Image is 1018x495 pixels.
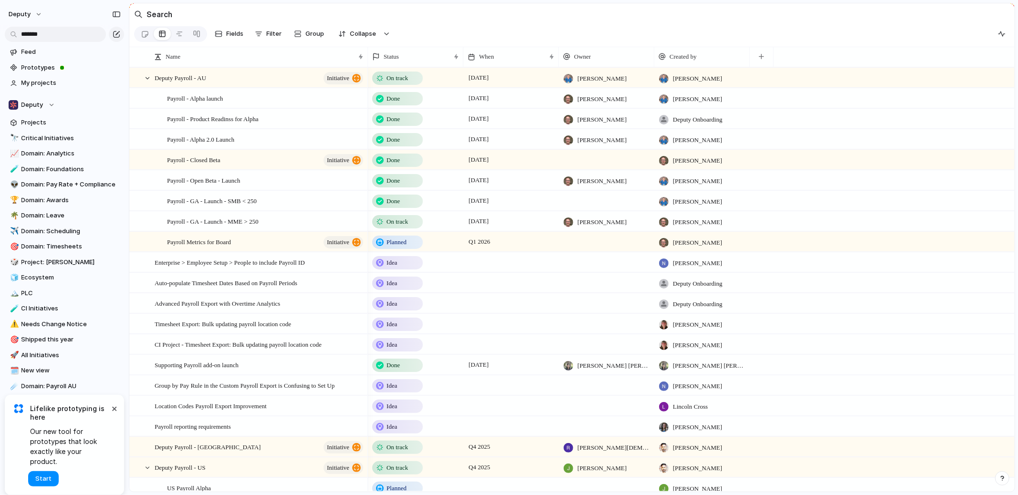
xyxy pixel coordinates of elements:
h2: Search [147,9,172,20]
span: Critical Initiatives [21,134,121,143]
span: Status [384,52,399,62]
button: Dismiss [109,402,120,414]
button: ☄️ [9,382,18,391]
span: Q4 2025 [466,462,493,473]
span: initiative [327,154,349,167]
span: Domain: Scheduling [21,227,121,236]
span: [DATE] [466,93,491,104]
button: 🧪 [9,304,18,313]
span: When [479,52,494,62]
a: ☄️Domain: Payroll AU [5,379,124,393]
button: Fields [211,26,247,41]
span: [PERSON_NAME] [673,464,722,473]
span: [PERSON_NAME] [577,176,627,186]
span: New view [21,366,121,375]
span: Done [387,94,400,103]
span: Deputy Payroll - AU [155,72,206,83]
span: [PERSON_NAME] [577,217,627,227]
span: Timesheet Export: Bulk updating payroll location code [155,318,291,329]
a: 🔭Critical Initiatives [5,131,124,145]
div: 📈 [10,148,17,159]
a: Projects [5,115,124,130]
span: Idea [387,258,397,268]
button: Deputy [5,98,124,112]
span: Planned [387,237,407,247]
span: [PERSON_NAME] [673,423,722,432]
button: 🔭 [9,134,18,143]
span: initiative [327,236,349,249]
a: 🎲Project: [PERSON_NAME] [5,255,124,269]
a: Prototypes [5,61,124,75]
span: [DATE] [466,72,491,83]
button: 🗓️ [9,366,18,375]
span: Idea [387,320,397,329]
button: Group [289,26,329,41]
button: initiative [324,462,363,474]
a: 🏆Domain: Awards [5,193,124,207]
span: Domain: Awards [21,196,121,205]
span: Ecosystem [21,273,121,282]
span: [DATE] [466,154,491,165]
span: Enterprise > Employee Setup > People to include Payroll ID [155,257,305,268]
span: Feed [21,47,121,57]
span: Deputy Onboarding [673,299,723,309]
a: 📈Domain: Analytics [5,146,124,161]
span: Done [387,135,400,144]
span: On track [387,217,408,227]
span: CI Project - Timesheet Export: Bulk updating payroll location code [155,339,322,350]
span: Start [35,474,52,484]
span: Payroll - Product Readinss for Alpha [167,113,259,124]
button: 🎯 [9,335,18,344]
a: 🗓️New view [5,363,124,378]
span: [PERSON_NAME] [673,258,722,268]
span: [DATE] [466,195,491,206]
button: 🏔️ [9,289,18,298]
span: Payroll - Open Beta - Launch [167,175,240,186]
div: 🎯 [10,334,17,345]
span: Projects [21,118,121,127]
a: 🧊Ecosystem [5,270,124,285]
a: 🏔️PLC [5,286,124,300]
span: Payroll - GA - Launch - SMB < 250 [167,195,257,206]
span: Payroll - Alpha 2.0 Launch [167,134,234,144]
a: 🌴Domain: Leave [5,208,124,223]
span: [PERSON_NAME] [673,340,722,350]
div: 🚀 [10,350,17,361]
span: [PERSON_NAME] [577,94,627,104]
span: Idea [387,402,397,411]
a: 👽Domain: Pay Rate + Compliance [5,177,124,192]
span: Advanced Payroll Export with Overtime Analytics [155,298,280,309]
button: 🧪 [9,165,18,174]
span: [PERSON_NAME] [577,464,627,473]
span: [DATE] [466,175,491,186]
span: Domain: Timesheets [21,242,121,251]
span: Lincoln Cross [673,402,708,412]
span: [DATE] [466,134,491,145]
span: Domain: Payroll AU [21,382,121,391]
span: Deputy [21,100,43,110]
span: Done [387,155,400,165]
span: Payroll - Alpha launch [167,93,223,103]
span: Done [387,114,400,124]
button: Filter [251,26,285,41]
span: Domain: Leave [21,211,121,220]
span: Idea [387,278,397,288]
div: 🧪 [10,303,17,314]
span: Planned [387,484,407,493]
button: Collapse [333,26,381,41]
button: 🚀 [9,351,18,360]
span: My projects [21,78,121,88]
div: 🚀All Initiatives [5,348,124,362]
span: Idea [387,299,397,309]
span: [PERSON_NAME] [673,443,722,453]
div: 🧊 [10,272,17,283]
span: [PERSON_NAME] [577,135,627,145]
a: 🧪Domain: Foundations [5,162,124,176]
span: Group by Pay Rule in the Custom Payroll Export is Confusing to Set Up [155,380,335,391]
span: Payroll Metrics for Board [167,236,231,247]
div: 🧪Domain: Payroll US [5,394,124,409]
span: Fields [226,29,243,39]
